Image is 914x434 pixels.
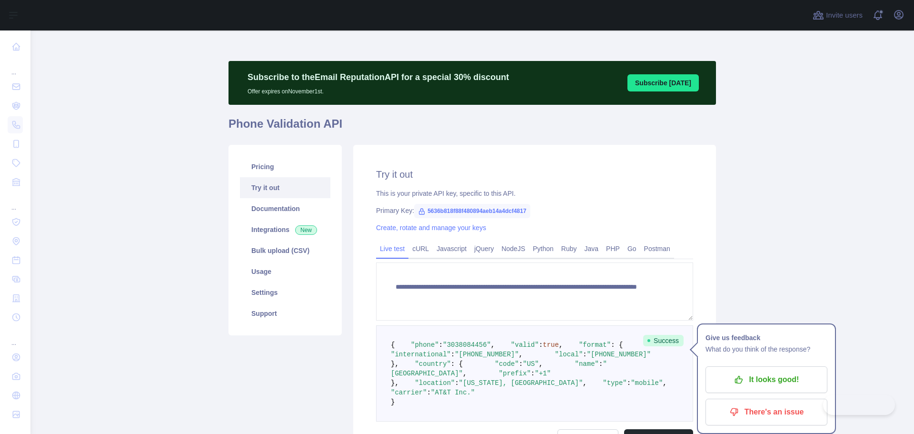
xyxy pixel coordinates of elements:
span: : [427,389,431,396]
a: Bulk upload (CSV) [240,240,330,261]
span: "carrier" [391,389,427,396]
a: Settings [240,282,330,303]
span: "[PHONE_NUMBER]" [587,351,651,358]
span: , [663,379,666,387]
span: "code" [495,360,518,368]
button: There's an issue [705,399,827,425]
span: , [463,370,467,377]
span: "international" [391,351,451,358]
p: Subscribe to the Email Reputation API for a special 30 % discount [248,71,509,84]
span: : [455,379,458,387]
span: "valid" [511,341,539,349]
p: It looks good! [713,372,820,388]
span: : [627,379,631,387]
span: , [559,341,563,349]
span: "[US_STATE], [GEOGRAPHIC_DATA]" [459,379,583,387]
h1: Give us feedback [705,332,827,343]
span: : [519,360,523,368]
div: Primary Key: [376,206,693,215]
span: }, [391,360,399,368]
span: 5636b818f88f480894aeb14a4dcf4817 [414,204,530,218]
button: It looks good! [705,366,827,393]
p: What do you think of the response? [705,343,827,355]
span: { [391,341,395,349]
a: Documentation [240,198,330,219]
a: Go [624,241,640,256]
span: "[PHONE_NUMBER]" [455,351,518,358]
span: "+1" [535,370,551,377]
a: PHP [602,241,624,256]
span: : [583,351,586,358]
span: "type" [603,379,626,387]
a: Postman [640,241,674,256]
h1: Phone Validation API [228,116,716,139]
div: This is your private API key, specific to this API. [376,189,693,198]
span: , [539,360,543,368]
span: "phone" [411,341,439,349]
p: There's an issue [713,404,820,420]
span: Success [643,335,684,346]
span: true [543,341,559,349]
span: "AT&T Inc." [431,389,475,396]
a: Python [529,241,557,256]
p: Offer expires on November 1st. [248,84,509,95]
a: Javascript [433,241,470,256]
iframe: Toggle Customer Support [823,395,895,415]
a: Live test [376,241,408,256]
span: "country" [415,360,451,368]
a: Try it out [240,177,330,198]
span: : [531,370,535,377]
span: Invite users [826,10,863,21]
a: Ruby [557,241,581,256]
span: } [391,398,395,406]
a: Support [240,303,330,324]
a: NodeJS [497,241,529,256]
h2: Try it out [376,168,693,181]
span: : [539,341,543,349]
div: ... [8,328,23,347]
span: : { [611,341,623,349]
a: Pricing [240,156,330,177]
span: "name" [575,360,599,368]
span: , [491,341,495,349]
span: }, [391,379,399,387]
button: Subscribe [DATE] [627,74,699,91]
a: Java [581,241,603,256]
div: ... [8,192,23,212]
span: "3038084456" [443,341,491,349]
span: "US" [523,360,539,368]
a: Create, rotate and manage your keys [376,224,486,232]
button: Invite users [811,8,864,23]
a: Integrations New [240,219,330,240]
div: ... [8,57,23,76]
span: "format" [579,341,611,349]
span: New [295,225,317,235]
span: "location" [415,379,455,387]
span: : [451,351,455,358]
span: : { [451,360,463,368]
span: : [599,360,603,368]
span: : [439,341,443,349]
span: , [519,351,523,358]
span: "local" [555,351,583,358]
span: , [583,379,586,387]
a: cURL [408,241,433,256]
span: "mobile" [631,379,663,387]
a: Usage [240,261,330,282]
a: jQuery [470,241,497,256]
span: "prefix" [499,370,531,377]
